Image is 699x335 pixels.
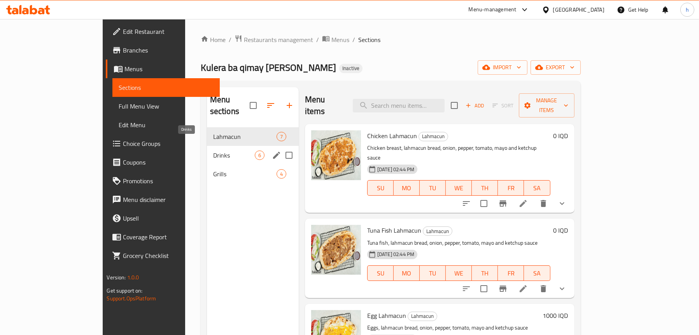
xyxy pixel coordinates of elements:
button: import [478,60,527,75]
svg: Show Choices [557,199,567,208]
button: Add section [280,96,299,115]
a: Edit Restaurant [106,22,219,41]
h2: Menu items [305,94,343,117]
button: SU [367,180,394,196]
span: Lahmacun [419,132,448,141]
span: WE [449,268,469,279]
span: Select section [446,97,462,114]
button: MO [394,180,420,196]
button: export [531,60,581,75]
button: TH [472,180,498,196]
button: WE [446,180,472,196]
button: show more [553,194,571,213]
button: Add [462,100,487,112]
button: show more [553,279,571,298]
a: Edit Menu [112,116,219,134]
button: sort-choices [457,279,476,298]
span: Menu disclaimer [123,195,213,204]
button: SA [524,265,550,281]
button: SU [367,265,394,281]
h6: 0 IQD [554,130,568,141]
span: Select section first [487,100,519,112]
span: Add item [462,100,487,112]
a: Coupons [106,153,219,172]
span: Drinks [213,151,255,160]
img: Chicken Lahmacun [311,130,361,180]
div: Menu-management [469,5,517,14]
a: Menus [322,35,349,45]
div: Drinks6edit [207,146,299,165]
span: Lahmacun [213,132,277,141]
svg: Show Choices [557,284,567,293]
button: FR [498,265,524,281]
div: [GEOGRAPHIC_DATA] [553,5,604,14]
li: / [229,35,231,44]
div: items [277,169,286,179]
li: / [316,35,319,44]
div: items [277,132,286,141]
span: TH [475,182,495,194]
span: Promotions [123,176,213,186]
span: Sort sections [261,96,280,115]
span: SU [371,268,391,279]
span: MO [397,268,417,279]
span: Sections [119,83,213,92]
button: TU [420,265,446,281]
span: TU [423,268,443,279]
span: TU [423,182,443,194]
span: Menus [331,35,349,44]
span: Branches [123,46,213,55]
img: Tuna Fish Lahmacun [311,225,361,275]
button: delete [534,279,553,298]
button: delete [534,194,553,213]
li: / [352,35,355,44]
h6: 1000 IQD [543,310,568,321]
div: Lahmacun7 [207,127,299,146]
span: Tuna Fish Lahmacun [367,225,421,236]
h6: 0 IQD [554,225,568,236]
span: FR [501,182,521,194]
span: Manage items [525,96,568,115]
span: SU [371,182,391,194]
span: 1.0.0 [127,272,139,282]
h2: Menu sections [210,94,250,117]
span: Coupons [123,158,213,167]
a: Promotions [106,172,219,190]
span: Version: [107,272,126,282]
span: Select all sections [245,97,261,114]
span: Edit Restaurant [123,27,213,36]
div: items [255,151,265,160]
a: Restaurants management [235,35,313,45]
span: MO [397,182,417,194]
span: Lahmacun [423,227,452,236]
span: [DATE] 02:44 PM [374,251,417,258]
span: Lahmacun [408,312,437,321]
a: Edit menu item [519,199,528,208]
button: edit [271,149,282,161]
div: Grills4 [207,165,299,183]
a: Branches [106,41,219,60]
span: Grocery Checklist [123,251,213,260]
span: SA [527,182,547,194]
span: Inactive [339,65,363,72]
span: Full Menu View [119,102,213,111]
span: Chicken Lahmacun [367,130,417,142]
span: Kulera ba qimay [PERSON_NAME] [201,59,336,76]
nav: Menu sections [207,124,299,186]
a: Edit menu item [519,284,528,293]
a: Upsell [106,209,219,228]
span: 7 [277,133,286,140]
a: Menus [106,60,219,78]
span: Grills [213,169,277,179]
span: 6 [255,152,264,159]
button: MO [394,265,420,281]
div: Inactive [339,64,363,73]
span: Choice Groups [123,139,213,148]
span: 4 [277,170,286,178]
span: Menus [124,64,213,74]
span: WE [449,182,469,194]
span: Select to update [476,195,492,212]
button: Branch-specific-item [494,279,512,298]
